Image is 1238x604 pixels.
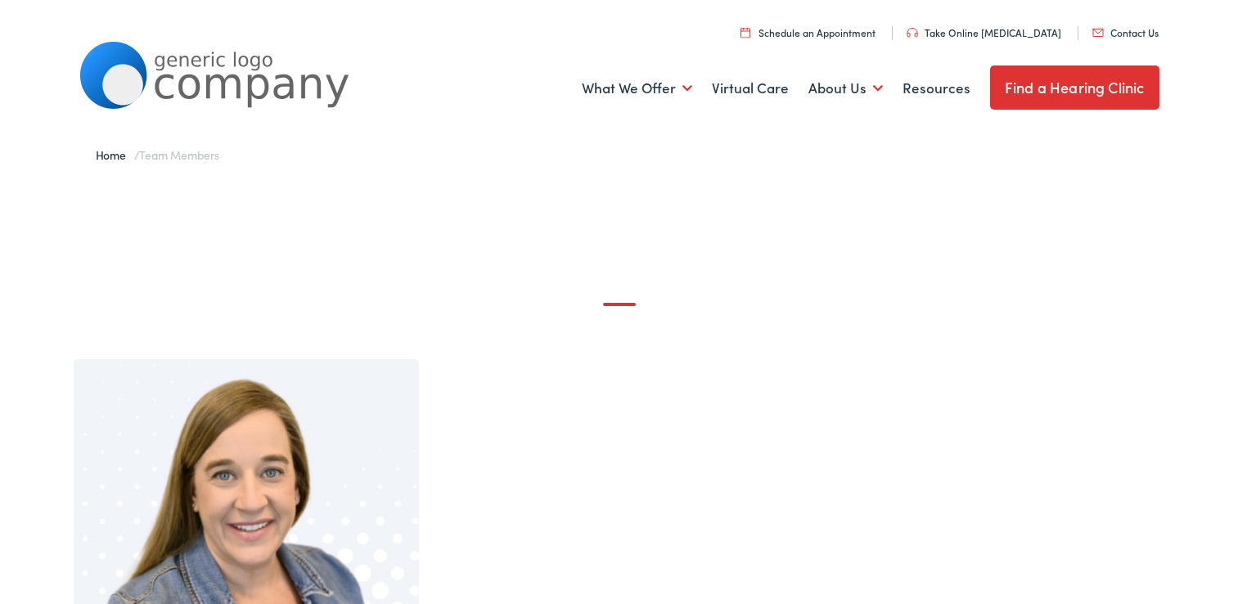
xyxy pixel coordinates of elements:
img: utility icon [907,28,918,38]
span: Team Members [139,146,218,163]
a: Find a Hearing Clinic [990,65,1159,110]
a: Virtual Care [712,58,789,119]
a: Resources [903,58,970,119]
img: utility icon [741,27,750,38]
img: utility icon [1092,29,1104,37]
a: What We Offer [582,58,692,119]
a: Home [96,146,134,163]
a: About Us [808,58,883,119]
a: Take Online [MEDICAL_DATA] [907,25,1061,39]
span: / [96,146,219,163]
a: Schedule an Appointment [741,25,876,39]
a: Contact Us [1092,25,1159,39]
